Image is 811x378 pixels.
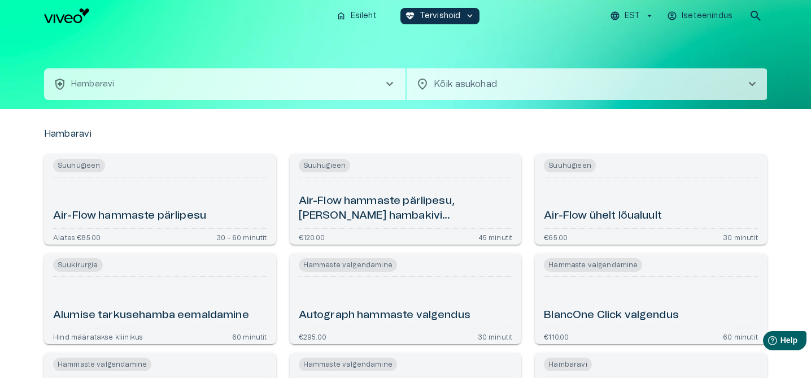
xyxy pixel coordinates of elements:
[434,77,727,91] p: Kõik asukohad
[544,358,591,371] span: Hambaravi
[544,233,568,240] p: €65.00
[478,233,513,240] p: 45 minutit
[535,154,767,245] a: Open service booking details
[53,159,105,172] span: Suuhügieen
[299,233,325,240] p: €120.00
[299,358,397,371] span: Hammaste valgendamine
[53,208,206,224] h6: Air-Flow hammaste pärlipesu
[723,233,758,240] p: 30 minutit
[216,233,267,240] p: 30 - 60 minutit
[682,10,732,22] p: Iseteenindus
[544,258,642,272] span: Hammaste valgendamine
[744,5,767,27] button: open search modal
[299,308,470,323] h6: Autograph hammaste valgendus
[625,10,640,22] p: EST
[44,68,405,100] button: health_and_safetyHambaravichevron_right
[299,258,397,272] span: Hammaste valgendamine
[71,79,114,90] p: Hambaravi
[299,159,351,172] span: Suuhügieen
[351,10,377,22] p: Esileht
[232,333,267,340] p: 60 minutit
[53,258,103,272] span: Suukirurgia
[53,233,101,240] p: Alates €85.00
[544,333,569,340] p: €110.00
[44,8,327,23] a: Navigate to homepage
[44,154,276,245] a: Open service booking details
[420,10,461,22] p: Tervishoid
[290,254,522,344] a: Open service booking details
[405,11,415,21] span: ecg_heart
[544,208,662,224] h6: Air-Flow ühelt lõualuult
[723,327,811,358] iframe: Help widget launcher
[290,154,522,245] a: Open service booking details
[44,8,89,23] img: Viveo logo
[749,9,762,23] span: search
[299,333,326,340] p: €295.00
[745,77,759,91] span: chevron_right
[608,8,656,24] button: EST
[544,308,679,323] h6: BlancOne Click valgendus
[299,194,513,224] h6: Air-Flow hammaste pärlipesu, [PERSON_NAME] hambakivi eemaldamiseta
[416,77,429,91] span: location_on
[336,11,346,21] span: home
[478,333,513,340] p: 30 minutit
[44,254,276,344] a: Open service booking details
[383,77,396,91] span: chevron_right
[465,11,475,21] span: keyboard_arrow_down
[53,77,67,91] span: health_and_safety
[44,127,91,141] p: Hambaravi
[535,254,767,344] a: Open service booking details
[400,8,480,24] button: ecg_heartTervishoidkeyboard_arrow_down
[544,159,596,172] span: Suuhügieen
[53,308,249,323] h6: Alumise tarkusehamba eemaldamine
[665,8,735,24] button: Iseteenindus
[332,8,382,24] button: homeEsileht
[53,333,143,340] p: Hind määratakse kliinikus
[53,358,151,371] span: Hammaste valgendamine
